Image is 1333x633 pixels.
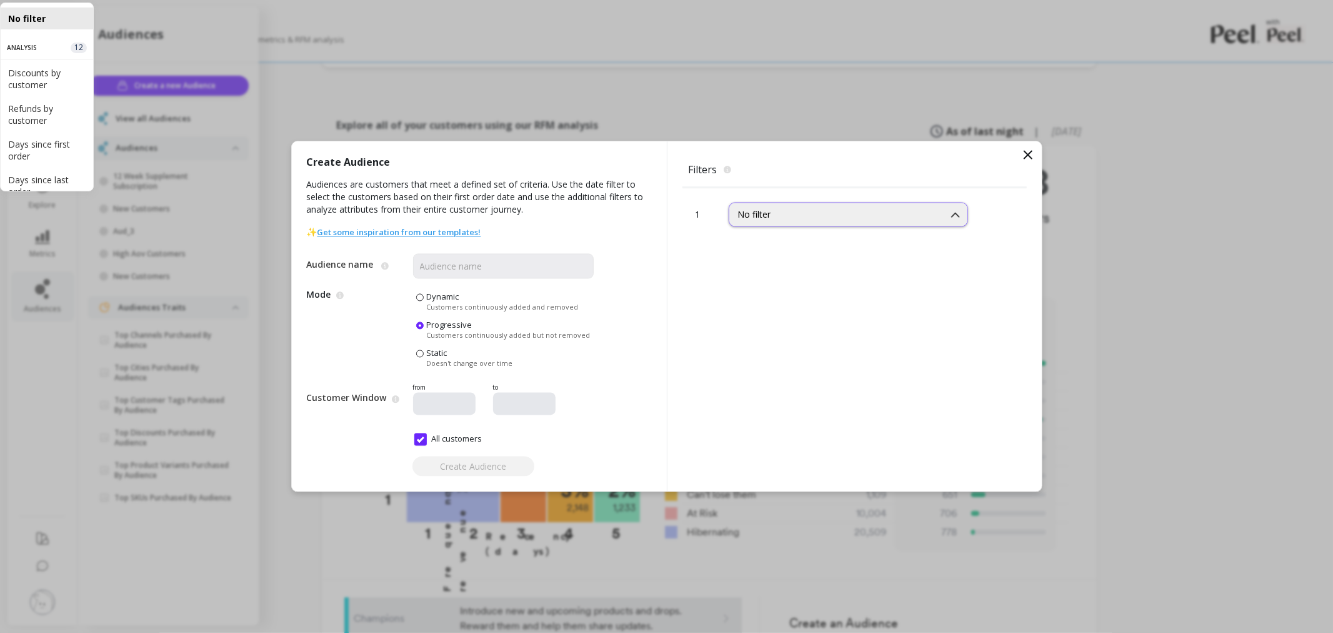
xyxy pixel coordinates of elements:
span: Progressive [427,320,472,331]
span: Doesn't change over time [427,359,513,368]
a: Get some inspiration from our templates! [317,227,481,238]
input: Audience name [413,254,594,279]
span: 12 [71,43,87,53]
span: Dynamic [427,291,459,303]
span: Analysis [7,43,37,53]
p: to [493,383,564,393]
div: No filter [738,209,935,221]
p: from [413,383,488,393]
div: Days since last order [8,174,86,198]
label: Audience name [307,259,376,271]
span: Customers continuously added but not removed [427,331,591,340]
div: Discounts by customer [8,67,86,91]
span: All customers [414,433,482,446]
span: Audiences are customers that meet a defined set of criteria. Use the date filter to select the cu... [307,179,652,226]
div: No filter [8,13,86,24]
div: Refunds by customer [8,103,86,126]
span: Create Audience [307,156,391,179]
div: Days since first order [8,138,86,162]
label: Customer Window [307,392,387,404]
span: 1 [696,208,701,221]
span: Customers continuously added and removed [427,303,579,312]
span: ✨ [307,226,481,239]
span: Static [427,348,447,359]
span: Filters [682,156,1027,184]
span: Mode [307,291,413,368]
